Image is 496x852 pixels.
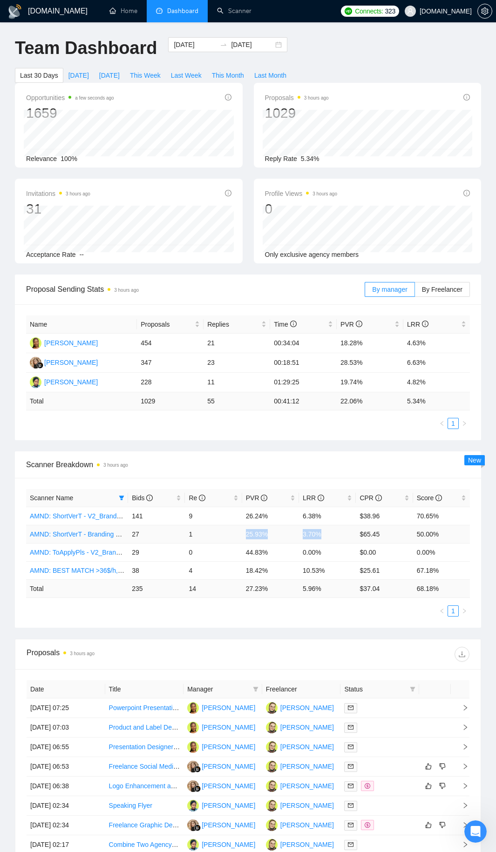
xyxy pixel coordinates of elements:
th: Manager [183,680,262,698]
span: filter [119,495,124,501]
div: [PERSON_NAME] [202,703,255,713]
a: AMND: ShortVerT - Branding + Package, Short Prompt, >36$/h, no agency [30,530,246,538]
th: Date [27,680,105,698]
span: info-circle [146,495,153,501]
td: 18.28% [337,334,403,353]
span: info-circle [422,321,428,327]
span: dashboard [156,7,163,14]
img: AO [187,839,199,851]
input: Start date [174,40,216,50]
span: CPR [360,494,381,502]
td: 228 [137,373,204,392]
td: 11 [204,373,270,392]
span: 323 [385,6,395,16]
span: info-circle [463,190,470,196]
span: [DATE] [99,70,120,81]
td: [DATE] 07:25 [27,698,105,718]
td: 5.34 % [403,392,470,410]
a: AS[PERSON_NAME] [266,723,334,731]
time: a few seconds ago [75,95,114,101]
td: 23 [204,353,270,373]
a: AO[PERSON_NAME] [30,378,98,385]
img: AS [266,761,278,772]
button: download [455,647,469,662]
span: setting [478,7,492,15]
a: D[PERSON_NAME] [30,339,98,346]
td: Total [26,392,137,410]
a: AS[PERSON_NAME] [266,762,334,770]
span: By Freelancer [422,286,462,293]
span: right [455,802,469,809]
span: Profile Views [265,188,338,199]
a: KY[PERSON_NAME] [30,358,98,366]
a: Presentation Designer for BIO Hack Conference [109,743,248,751]
td: $25.61 [356,561,413,579]
span: left [439,608,445,614]
td: 6.38% [299,507,356,525]
span: info-circle [225,190,231,196]
td: [DATE] 02:34 [27,796,105,816]
time: 3 hours ago [66,191,90,196]
span: info-circle [261,495,267,501]
div: 1659 [26,104,114,122]
a: AS[PERSON_NAME] [266,782,334,789]
span: Re [189,494,205,502]
span: Scanner Name [30,494,73,502]
a: setting [477,7,492,15]
td: 141 [128,507,185,525]
a: AMND: ShortVerT - V2_Branding, Short Prompt, >36$/h, no agency [30,512,225,520]
span: -- [80,251,84,258]
span: PVR [340,321,362,328]
div: [PERSON_NAME] [202,742,255,752]
div: [PERSON_NAME] [202,820,255,830]
span: 5.34% [301,155,319,162]
td: 21 [204,334,270,353]
td: 55 [204,392,270,410]
a: KY[PERSON_NAME] [187,782,255,789]
time: 3 hours ago [70,651,95,656]
span: filter [117,491,126,505]
td: Presentation Designer for BIO Hack Conference [105,738,184,757]
a: AMND: BEST MATCH >36$/h, no agency [30,567,149,574]
td: 18.42% [242,561,299,579]
td: $65.45 [356,525,413,543]
a: Freelance Graphic Designer – Ongoing Part-Time Role (Brand Guardian & Adaptation) [109,821,359,829]
div: [PERSON_NAME] [280,722,334,732]
button: like [423,780,434,792]
td: 14 [185,579,242,597]
td: 68.18 % [413,579,470,597]
button: Last 30 Days [15,68,63,83]
div: 31 [26,200,90,218]
span: download [455,651,469,658]
img: AS [266,702,278,714]
div: [PERSON_NAME] [280,839,334,850]
span: to [220,41,227,48]
span: Proposals [265,92,329,103]
img: D [187,741,199,753]
button: left [436,418,448,429]
a: D[PERSON_NAME] [187,743,255,750]
td: 1029 [137,392,204,410]
button: [DATE] [63,68,94,83]
time: 3 hours ago [103,463,128,468]
img: D [30,337,41,349]
span: info-circle [225,94,231,101]
span: mail [348,764,353,769]
div: [PERSON_NAME] [202,722,255,732]
div: [PERSON_NAME] [280,742,334,752]
th: Name [26,315,137,334]
span: [DATE] [68,70,89,81]
span: 100% [61,155,77,162]
li: Previous Page [436,605,448,617]
span: PVR [246,494,268,502]
span: mail [348,725,353,730]
td: 67.18% [413,561,470,579]
time: 3 hours ago [304,95,329,101]
td: 01:29:25 [270,373,337,392]
td: 10.53% [299,561,356,579]
a: AS[PERSON_NAME] [266,821,334,828]
span: By manager [372,286,407,293]
li: Next Page [459,605,470,617]
img: AO [187,800,199,812]
span: Score [417,494,442,502]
